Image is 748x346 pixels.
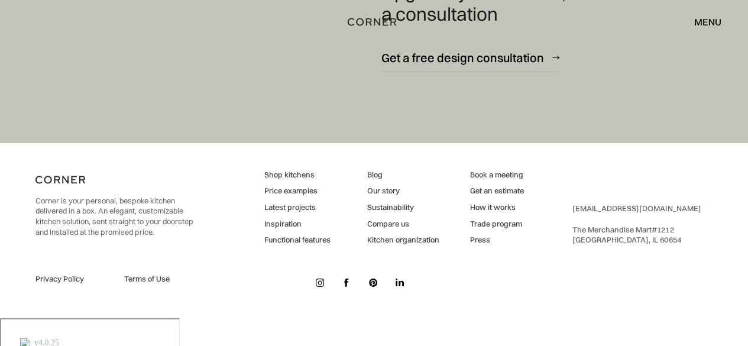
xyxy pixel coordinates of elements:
a: Book a meeting [469,170,523,180]
a: [EMAIL_ADDRESS][DOMAIN_NAME] [572,203,701,213]
a: Privacy Policy [35,274,110,284]
p: Corner is your personal, bespoke kitchen delivered in a box. An elegant, customizable kitchen sol... [35,196,199,237]
div: Domain: [DOMAIN_NAME] [31,31,130,40]
div: Get a free design consultation [381,50,543,66]
a: home [348,14,400,30]
div: ‍ The Merchandise Mart #1212 ‍ [GEOGRAPHIC_DATA], IL 60654 [572,203,701,245]
img: tab_keywords_by_traffic_grey.svg [118,69,127,78]
a: Our story [367,186,439,196]
a: Terms of Use [124,274,199,284]
a: How it works [469,202,523,213]
a: Latest projects [264,202,331,213]
a: Shop kitchens [264,170,331,180]
div: menu [682,12,721,32]
img: logo_orange.svg [19,19,28,28]
div: v 4.0.25 [33,19,58,28]
a: Kitchen organization [367,235,439,245]
div: menu [694,17,721,27]
a: Functional features [264,235,331,245]
a: Inspiration [264,219,331,229]
a: Compare us [367,219,439,229]
a: Price examples [264,186,331,196]
div: Domain Overview [45,70,106,77]
div: Keywords by Traffic [131,70,199,77]
a: Blog [367,170,439,180]
a: Get an estimate [469,186,523,196]
a: Press [469,235,523,245]
a: Trade program [469,219,523,229]
img: tab_domain_overview_orange.svg [32,69,41,78]
img: website_grey.svg [19,31,28,40]
a: Get a free design consultation [381,43,559,72]
a: Sustainability [367,202,439,213]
